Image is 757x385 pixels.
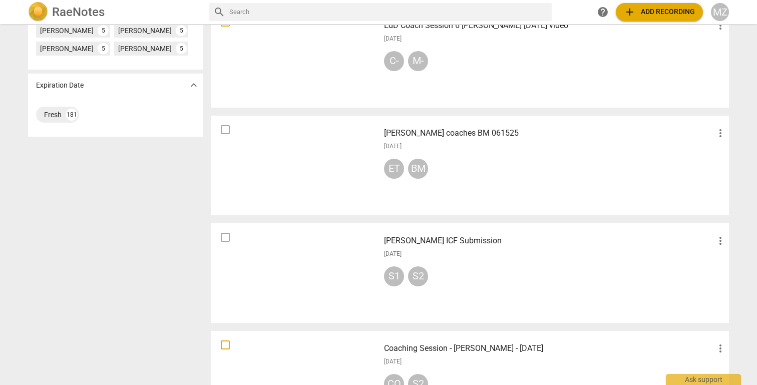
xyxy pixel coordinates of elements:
[40,44,94,54] div: [PERSON_NAME]
[408,51,428,71] div: M-
[188,79,200,91] span: expand_more
[28,2,201,22] a: LogoRaeNotes
[66,109,78,121] div: 181
[597,6,609,18] span: help
[384,342,714,354] h3: Coaching Session - Nisha Miglani - 06-16-25
[44,110,62,120] div: Fresh
[98,43,109,54] div: 5
[711,3,729,21] button: MZ
[213,6,225,18] span: search
[215,12,725,104] a: EdD Coach Session 6 [PERSON_NAME] [DATE] video[DATE]C-M-
[384,51,404,71] div: C-
[118,44,172,54] div: [PERSON_NAME]
[384,357,402,366] span: [DATE]
[408,266,428,286] div: S2
[408,159,428,179] div: BM
[28,2,48,22] img: Logo
[384,20,714,32] h3: EdD Coach Session 6 Maria 6-20-25 video
[384,35,402,43] span: [DATE]
[40,26,94,36] div: [PERSON_NAME]
[384,250,402,258] span: [DATE]
[176,43,187,54] div: 5
[666,374,741,385] div: Ask support
[52,5,105,19] h2: RaeNotes
[215,119,725,212] a: [PERSON_NAME] coaches BM 061525[DATE]ETBM
[186,78,201,93] button: Show more
[229,4,548,20] input: Search
[624,6,636,18] span: add
[714,342,726,354] span: more_vert
[384,159,404,179] div: ET
[714,235,726,247] span: more_vert
[176,25,187,36] div: 5
[118,26,172,36] div: [PERSON_NAME]
[98,25,109,36] div: 5
[384,127,714,139] h3: Elizabeth Tuazon coaches BM 061525
[215,227,725,319] a: [PERSON_NAME] ICF Submission[DATE]S1S2
[714,127,726,139] span: more_vert
[594,3,612,21] a: Help
[384,142,402,151] span: [DATE]
[384,235,714,247] h3: Ryan's ICF Submission
[616,3,703,21] button: Upload
[36,80,84,91] p: Expiration Date
[714,20,726,32] span: more_vert
[624,6,695,18] span: Add recording
[384,266,404,286] div: S1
